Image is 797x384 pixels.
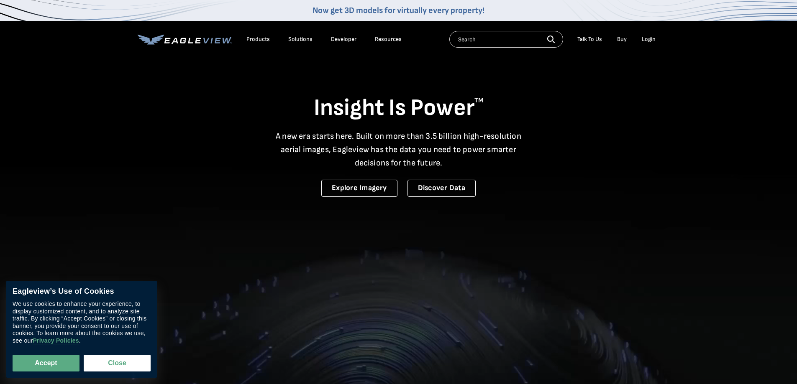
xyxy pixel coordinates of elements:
[577,36,602,43] div: Talk To Us
[375,36,402,43] div: Resources
[617,36,627,43] a: Buy
[138,94,660,123] h1: Insight Is Power
[13,287,151,296] div: Eagleview’s Use of Cookies
[84,355,151,371] button: Close
[474,97,484,104] sup: TM
[331,36,356,43] a: Developer
[313,5,484,15] a: Now get 3D models for virtually every property!
[288,36,313,43] div: Solutions
[13,355,79,371] button: Accept
[246,36,270,43] div: Products
[321,180,397,197] a: Explore Imagery
[642,36,656,43] div: Login
[13,300,151,344] div: We use cookies to enhance your experience, to display customized content, and to analyze site tra...
[33,337,79,344] a: Privacy Policies
[407,180,476,197] a: Discover Data
[271,130,527,170] p: A new era starts here. Built on more than 3.5 billion high-resolution aerial images, Eagleview ha...
[449,31,563,48] input: Search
